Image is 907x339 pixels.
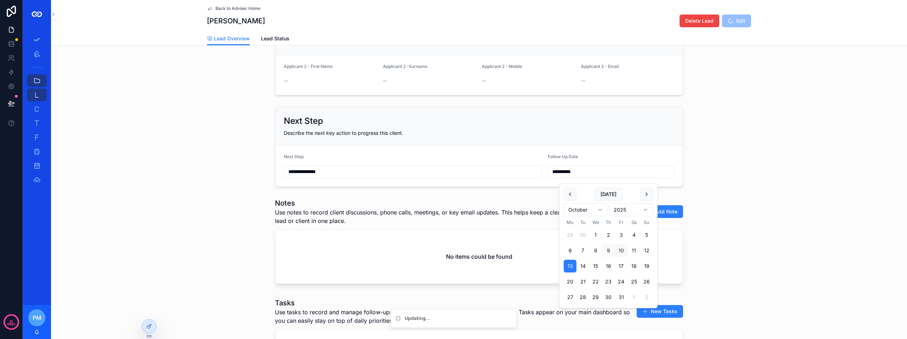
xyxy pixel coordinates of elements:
[261,35,289,42] span: Lead Status
[564,291,576,304] button: Monday, 27 October 2025
[602,260,615,272] button: Thursday, 16 October 2025
[446,252,512,261] h2: No items could be found
[564,244,576,257] button: Monday, 6 October 2025
[564,229,576,241] button: Monday, 29 September 2025
[640,229,653,241] button: Sunday, 5 October 2025
[627,229,640,241] button: Saturday, 4 October 2025
[564,219,653,304] table: October 2025
[7,321,16,327] p: days
[615,291,627,304] button: Friday, 31 October 2025
[275,298,630,308] h1: Tasks
[589,275,602,288] button: Wednesday, 22 October 2025
[10,318,13,326] p: 0
[576,219,589,226] th: Tuesday
[615,219,627,226] th: Friday
[602,219,615,226] th: Thursday
[627,244,640,257] button: Saturday, 11 October 2025
[275,208,630,225] span: Use notes to record client discussions, phone calls, meetings, or key email updates. This helps k...
[581,64,619,69] span: Applicant 2 - Email
[595,188,622,201] button: [DATE]
[576,260,589,272] button: Tuesday, 14 October 2025
[640,260,653,272] button: Sunday, 19 October 2025
[548,154,578,159] span: Follow Up Date
[576,275,589,288] button: Tuesday, 21 October 2025
[23,28,51,195] div: scrollable content
[31,8,43,20] img: App logo
[275,308,630,325] span: Use tasks to record and manage follow-ups, reminders, and actions that need completing. Tasks app...
[576,291,589,304] button: Tuesday, 28 October 2025
[640,291,653,304] button: Sunday, 2 November 2025
[641,205,683,218] button: Add Note
[284,77,288,84] span: --
[215,6,260,11] span: Back to Adviser Home
[275,198,630,208] h1: Notes
[589,291,602,304] button: Wednesday, 29 October 2025
[615,229,627,241] button: Friday, 3 October 2025
[564,275,576,288] button: Monday, 20 October 2025
[261,32,289,46] a: Lead Status
[627,275,640,288] button: Saturday, 25 October 2025
[602,291,615,304] button: Thursday, 30 October 2025
[589,229,602,241] button: Wednesday, 1 October 2025
[615,244,627,257] button: Friday, 10 October 2025
[284,154,304,159] span: Next Step
[615,275,627,288] button: Friday, 24 October 2025
[564,260,576,272] button: Monday, 13 October 2025, selected
[640,275,653,288] button: Sunday, 26 October 2025
[602,229,615,241] button: Thursday, 2 October 2025
[207,16,265,26] h1: [PERSON_NAME]
[214,35,250,42] span: Lead Overview
[685,17,714,24] span: Delete Lead
[405,315,430,322] div: Updating...
[589,260,602,272] button: Wednesday, 15 October 2025
[284,130,403,136] span: Describe the next key action to progress this client.
[564,219,576,226] th: Monday
[284,64,333,69] span: Applicant 2 - First Name
[576,244,589,257] button: Tuesday, 7 October 2025
[482,77,486,84] span: --
[482,64,522,69] span: Applicant 2 - Mobile
[589,244,602,257] button: Wednesday, 8 October 2025
[640,219,653,226] th: Sunday
[602,275,615,288] button: Thursday, 23 October 2025
[581,77,585,84] span: --
[637,305,683,318] button: New Tasks
[627,219,640,226] th: Saturday
[576,229,589,241] button: Tuesday, 30 September 2025
[640,244,653,257] button: Sunday, 12 October 2025
[383,77,387,84] span: --
[602,244,615,257] button: Today, Thursday, 9 October 2025
[627,291,640,304] button: Saturday, 1 November 2025
[207,32,250,46] a: Lead Overview
[627,260,640,272] button: Saturday, 18 October 2025
[284,115,323,127] h2: Next Step
[383,64,427,69] span: Applicant 2 -Surname
[207,6,260,11] a: Back to Adviser Home
[33,314,41,322] span: PM
[589,219,602,226] th: Wednesday
[680,15,719,27] button: Delete Lead
[615,260,627,272] button: Friday, 17 October 2025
